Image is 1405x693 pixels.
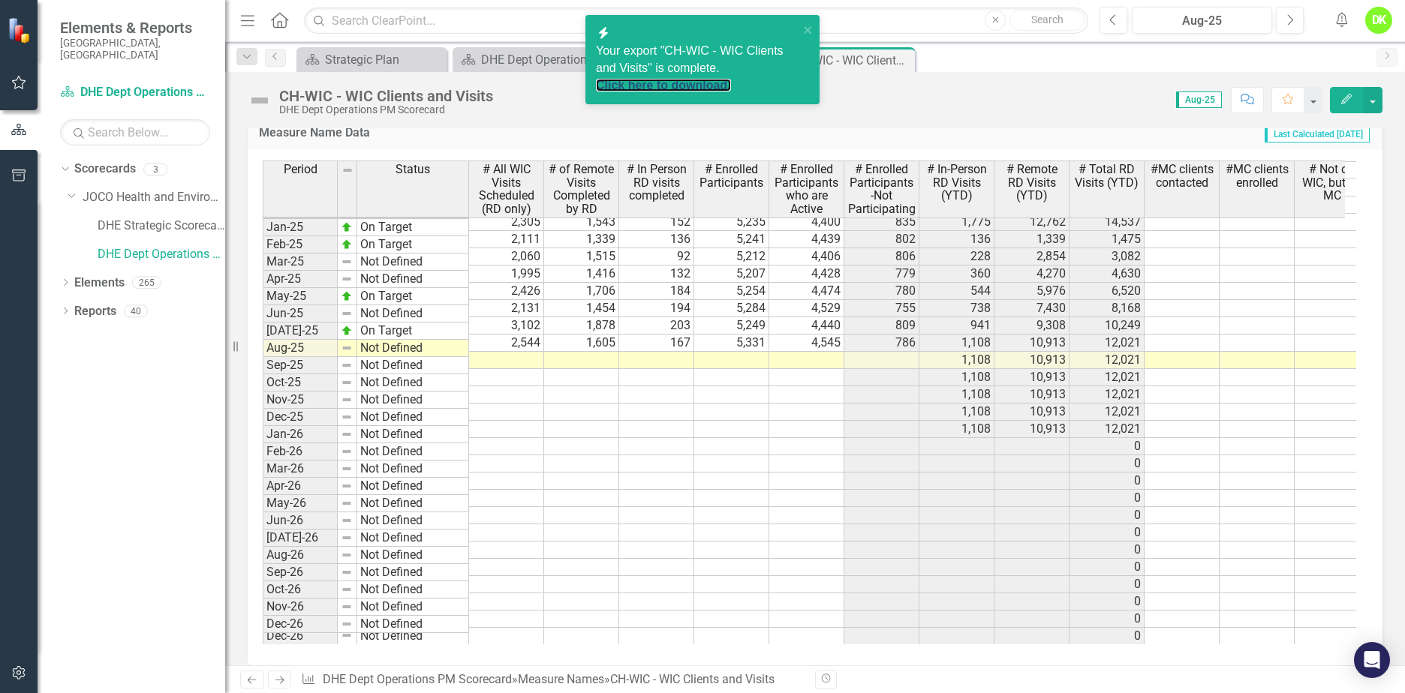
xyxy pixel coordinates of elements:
[341,514,353,526] img: 8DAGhfEEPCf229AAAAAElFTkSuQmCC
[619,231,694,248] td: 136
[1070,455,1145,472] td: 0
[357,460,469,478] td: Not Defined
[357,219,469,236] td: On Target
[263,288,338,305] td: May-25
[997,163,1066,202] span: # Remote RD Visits (YTD)
[341,342,353,354] img: 8DAGhfEEPCf229AAAAAElFTkSuQmCC
[1070,628,1145,645] td: 0
[357,253,469,271] td: Not Defined
[769,265,844,283] td: 4,428
[1223,163,1291,189] span: #MC clients enrolled
[481,50,599,69] div: DHE Dept Operations PM Scorecard
[132,276,161,289] div: 265
[922,163,991,202] span: # In-Person RD Visits (YTD)
[694,248,769,265] td: 5,212
[994,421,1070,438] td: 10,913
[1073,163,1141,189] span: # Total RD Visits (YTD)
[518,672,604,686] a: Measure Names
[341,411,353,423] img: 8DAGhfEEPCf229AAAAAElFTkSuQmCC
[357,512,469,529] td: Not Defined
[596,79,731,91] a: Click here to download.
[263,305,338,322] td: Jun-25
[844,334,919,352] td: 786
[1070,559,1145,576] td: 0
[357,529,469,547] td: Not Defined
[1070,403,1145,421] td: 12,021
[263,219,338,236] td: Jan-25
[919,403,994,421] td: 1,108
[469,317,544,334] td: 3,102
[1365,7,1392,34] div: DK
[60,19,210,37] span: Elements & Reports
[622,163,690,202] span: # In Person RD visits completed
[919,265,994,283] td: 360
[357,443,469,460] td: Not Defined
[263,322,338,340] td: [DATE]-25
[769,283,844,300] td: 4,474
[1070,524,1145,541] td: 0
[357,288,469,305] td: On Target
[619,214,694,231] td: 152
[994,369,1070,386] td: 10,913
[357,616,469,633] td: Not Defined
[1070,421,1145,438] td: 12,021
[919,317,994,334] td: 941
[341,325,353,337] img: zOikAAAAAElFTkSuQmCC
[456,50,599,69] a: DHE Dept Operations PM Scorecard
[769,248,844,265] td: 4,406
[694,317,769,334] td: 5,249
[263,529,338,547] td: [DATE]-26
[98,246,225,263] a: DHE Dept Operations PM Scorecard
[994,317,1070,334] td: 9,308
[1070,352,1145,369] td: 12,021
[341,428,353,440] img: 8DAGhfEEPCf229AAAAAElFTkSuQmCC
[263,271,338,288] td: Apr-25
[1070,593,1145,610] td: 0
[919,214,994,231] td: 1,775
[1070,610,1145,628] td: 0
[1070,265,1145,283] td: 4,630
[619,248,694,265] td: 92
[263,426,338,443] td: Jan-26
[1070,300,1145,317] td: 8,168
[263,236,338,253] td: Feb-25
[357,495,469,512] td: Not Defined
[1070,283,1145,300] td: 6,520
[341,273,353,285] img: 8DAGhfEEPCf229AAAAAElFTkSuQmCC
[994,214,1070,231] td: 12,762
[619,317,694,334] td: 203
[772,163,841,215] span: # Enrolled Participants who are Active
[919,386,994,403] td: 1,108
[357,305,469,322] td: Not Defined
[263,564,338,581] td: Sep-26
[263,374,338,391] td: Oct-25
[263,357,338,374] td: Sep-25
[83,189,225,206] a: JOCO Health and Environment
[124,304,148,317] div: 40
[1070,490,1145,507] td: 0
[469,265,544,283] td: 1,995
[844,248,919,265] td: 806
[1070,541,1145,559] td: 0
[694,334,769,352] td: 5,331
[844,265,919,283] td: 779
[1298,163,1366,202] span: # Not on WIC, but on MC
[844,231,919,248] td: 802
[143,163,167,175] div: 3
[300,50,443,69] a: Strategic Plan
[1070,214,1145,231] td: 14,537
[341,583,353,595] img: 8DAGhfEEPCf229AAAAAElFTkSuQmCC
[769,334,844,352] td: 4,545
[469,334,544,352] td: 2,544
[357,564,469,581] td: Not Defined
[1009,10,1085,31] button: Search
[847,163,916,215] span: # Enrolled Participants -Not Participating
[1148,163,1216,189] span: #MC clients contacted
[803,21,814,38] button: close
[1070,576,1145,593] td: 0
[469,231,544,248] td: 2,111
[263,460,338,478] td: Mar-26
[357,409,469,426] td: Not Defined
[60,119,210,145] input: Search Below...
[357,547,469,564] td: Not Defined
